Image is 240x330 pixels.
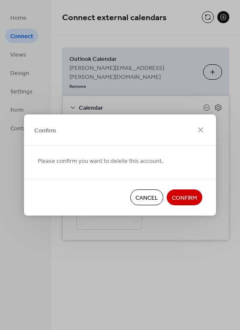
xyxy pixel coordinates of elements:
[135,194,158,203] span: Cancel
[38,157,163,166] span: Please confirm you want to delete this account.
[34,126,56,135] span: Confirm
[130,189,163,205] button: Cancel
[172,194,197,203] span: Confirm
[167,189,202,205] button: Confirm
